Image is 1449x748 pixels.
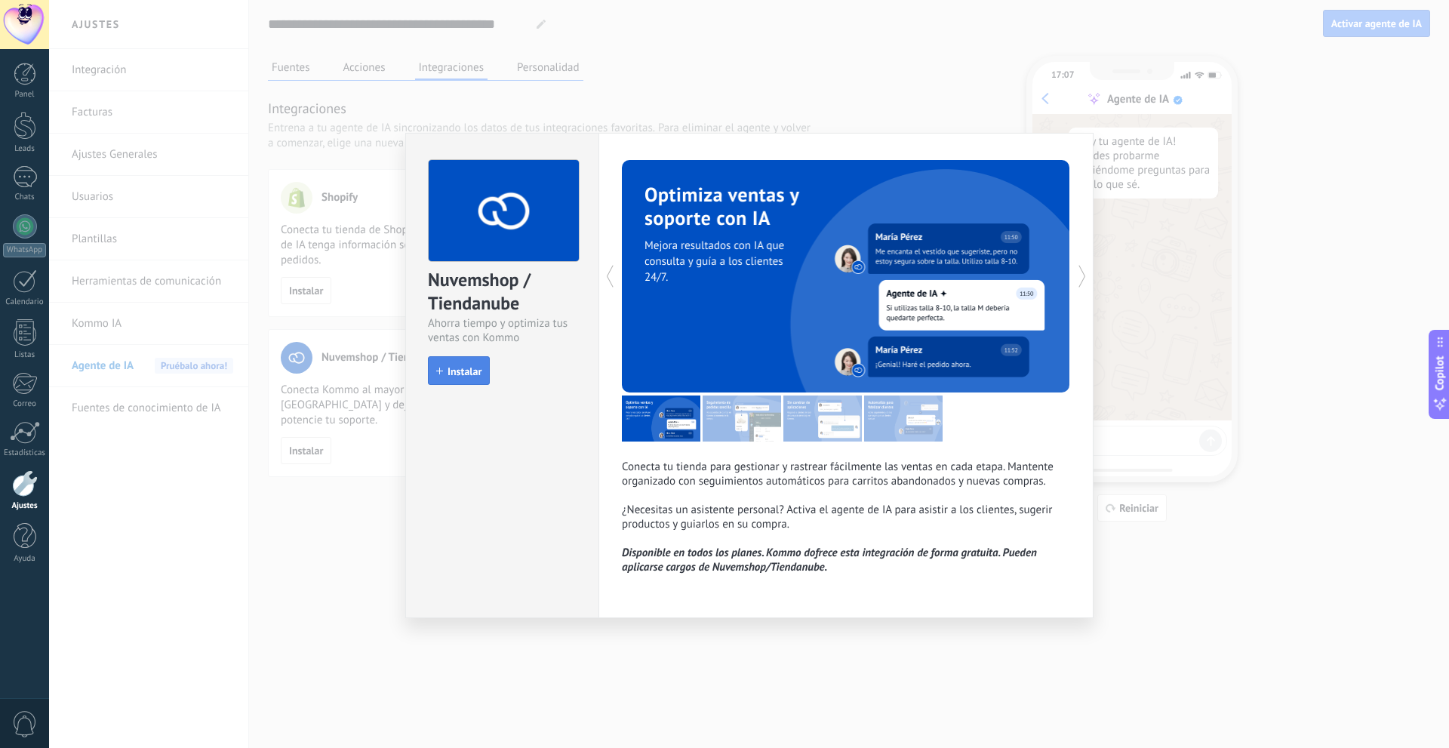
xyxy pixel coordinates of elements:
p: Disponible en todos los planes. Kommo dofrece esta integración de forma gratuita. Pueden aplicars... [622,546,1070,574]
div: Ayuda [3,554,47,564]
div: WhatsApp [3,243,46,257]
div: Listas [3,350,47,360]
img: tour_image_7c77f8a888737185e3b3a49a63b93d3d.png [783,396,862,442]
p: Conecta tu tienda para gestionar y rastrear fácilmente las ventas en cada etapa. Mantente organiz... [622,460,1070,546]
img: logo_main.png [429,160,579,262]
div: Calendario [3,297,47,307]
div: Nuvemshop / Tiendanube [428,268,577,316]
span: Copilot [1432,356,1447,390]
img: tour_image_035b3b2b0187d7cf61437f4ad10e5d84.png [622,396,700,442]
button: Instalar [428,356,490,385]
div: Panel [3,90,47,100]
img: tour_image_5a541eb55b1b70ff67f621d3d6911923.png [864,396,943,442]
div: Correo [3,399,47,409]
span: Instalar [448,366,481,377]
div: Leads [3,144,47,154]
div: Estadísticas [3,448,47,458]
img: tour_image_31af896b74f01688dc3717f2fa6e889a.png [703,396,781,442]
div: Chats [3,192,47,202]
div: Ajustes [3,501,47,511]
div: Ahorra tiempo y optimiza tus ventas con Kommo [428,316,577,345]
